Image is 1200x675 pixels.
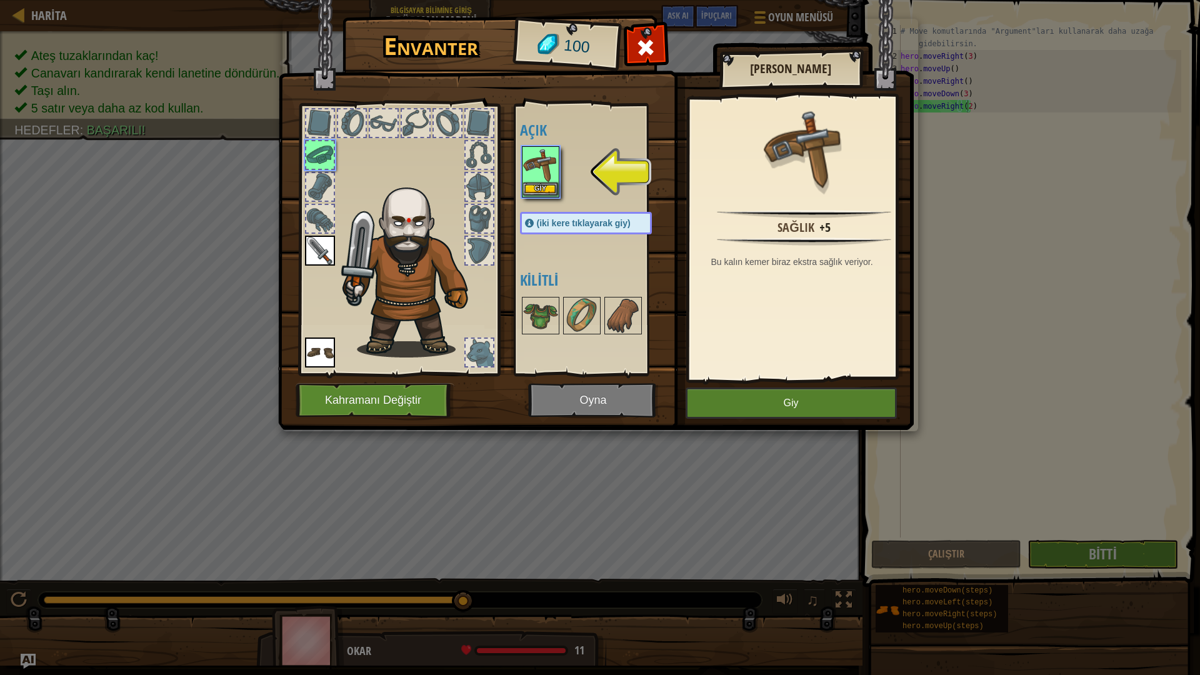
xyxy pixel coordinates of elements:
[520,272,677,288] h4: Kilitli
[764,107,845,189] img: portrait.png
[717,210,891,218] img: hr.png
[305,236,335,266] img: portrait.png
[296,383,454,417] button: Kahramanı Değiştir
[537,218,631,228] span: (iki kere tıklayarak giy)
[717,237,891,246] img: hr.png
[777,219,814,237] div: Sağlık
[523,298,558,333] img: portrait.png
[523,182,558,196] button: Giy
[520,122,677,138] h4: Açık
[564,298,599,333] img: portrait.png
[305,337,335,367] img: portrait.png
[562,34,591,59] span: 100
[523,147,558,182] img: portrait.png
[686,387,897,419] button: Giy
[606,298,641,333] img: portrait.png
[336,176,489,357] img: goliath_hair.png
[351,33,511,59] h1: Envanter
[819,219,831,237] div: +5
[711,256,904,268] div: Bu kalın kemer biraz ekstra sağlık veriyor.
[732,62,849,76] h2: [PERSON_NAME]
